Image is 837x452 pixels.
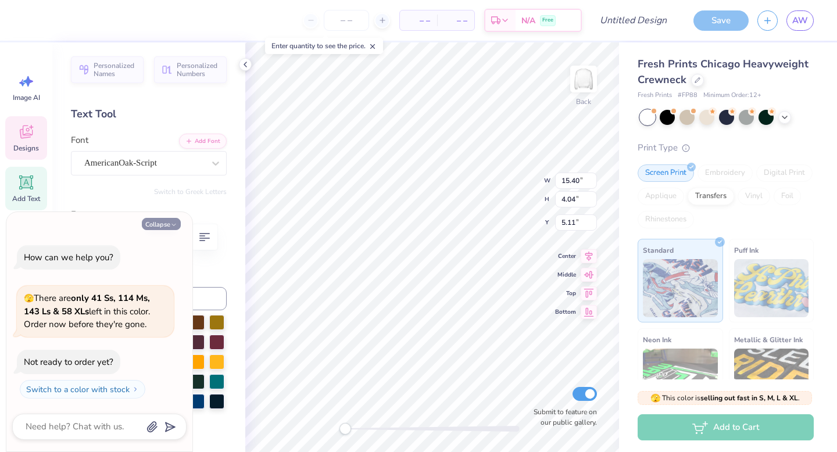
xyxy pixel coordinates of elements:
span: AW [792,14,808,27]
span: Image AI [13,93,40,102]
a: AW [786,10,814,31]
div: Applique [638,188,684,205]
span: # FP88 [678,91,697,101]
button: Collapse [142,218,181,230]
span: Minimum Order: 12 + [703,91,761,101]
span: Bottom [555,307,576,317]
span: Fresh Prints [638,91,672,101]
img: Metallic & Glitter Ink [734,349,809,407]
button: Personalized Numbers [154,56,227,83]
span: Standard [643,244,674,256]
img: Back [572,67,595,91]
div: Rhinestones [638,211,694,228]
span: Center [555,252,576,261]
input: Untitled Design [591,9,676,32]
div: Accessibility label [339,423,351,435]
span: 🫣 [650,393,660,404]
img: Standard [643,259,718,317]
span: There are left in this color. Order now before they're gone. [24,292,150,330]
div: Print Type [638,141,814,155]
span: Top [555,289,576,298]
span: This color is . [650,393,800,403]
span: Fresh Prints Chicago Heavyweight Crewneck [638,57,809,87]
strong: only 41 Ss, 114 Ms, 143 Ls & 58 XLs [24,292,150,317]
div: Back [576,96,591,107]
button: Switch to a color with stock [20,380,145,399]
span: Designs [13,144,39,153]
img: Puff Ink [734,259,809,317]
button: Add Font [179,134,227,149]
span: – – [407,15,430,27]
span: Personalized Names [94,62,137,78]
input: – – [324,10,369,31]
span: Personalized Numbers [177,62,220,78]
div: Transfers [688,188,734,205]
img: Switch to a color with stock [132,386,139,393]
img: Neon Ink [643,349,718,407]
div: Digital Print [756,164,813,182]
div: Screen Print [638,164,694,182]
span: Metallic & Glitter Ink [734,333,803,346]
span: Free [542,16,553,24]
strong: selling out fast in S, M, L & XL [700,393,798,403]
span: N/A [521,15,535,27]
div: Embroidery [697,164,753,182]
span: Add Text [12,194,40,203]
button: Personalized Names [71,56,144,83]
div: How can we help you? [24,252,113,263]
div: Text Tool [71,106,227,122]
div: Vinyl [738,188,770,205]
span: Neon Ink [643,333,671,346]
label: Format [71,208,227,221]
label: Submit to feature on our public gallery. [527,407,597,428]
div: Not ready to order yet? [24,356,113,368]
div: Enter quantity to see the price. [265,38,383,54]
span: – – [444,15,467,27]
label: Font [71,134,88,147]
span: Puff Ink [734,244,759,256]
button: Switch to Greek Letters [154,187,227,196]
div: Foil [774,188,801,205]
span: 🫣 [24,293,34,304]
span: Middle [555,270,576,279]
